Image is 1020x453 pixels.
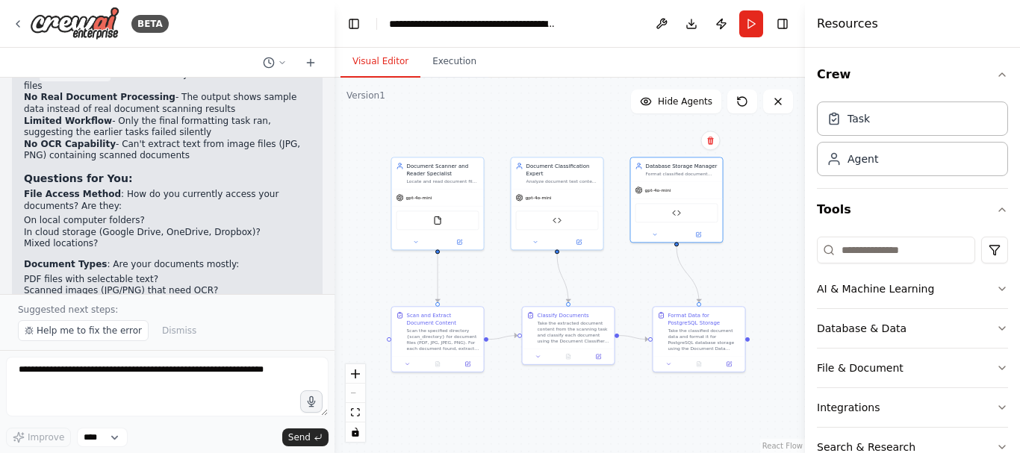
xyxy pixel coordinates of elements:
[24,116,112,126] strong: Limited Workflow
[24,139,116,149] strong: No OCR Capability
[24,139,311,162] li: - Can't extract text from image files (JPG, PNG) containing scanned documents
[716,360,741,369] button: Open in side panel
[422,360,453,369] button: No output available
[155,320,204,341] button: Dismiss
[389,16,557,31] nav: breadcrumb
[24,172,133,184] strong: Questions for You:
[817,388,1008,427] button: Integrations
[817,189,1008,231] button: Tools
[538,320,610,344] div: Take the extracted document content from the scanning task and classify each document using the D...
[817,360,904,375] div: File & Document
[701,131,721,150] button: Delete node
[30,7,119,40] img: Logo
[619,332,648,343] g: Edge from 8c72646d-677f-4648-a4f2-9a4488adeed5 to 24476c97-b3ae-4f56-b8e1-3067c909cbc5
[553,216,562,225] img: Document Classifier Tool
[538,311,589,319] div: Classify Documents
[24,238,311,250] li: Mixed locations?
[848,151,878,166] div: Agent
[526,195,552,201] span: gpt-4o-mini
[346,422,365,442] button: toggle interactivity
[24,274,311,286] li: PDF files with selectable text?
[420,46,488,78] button: Execution
[18,320,149,341] button: Help me to fix the error
[646,171,718,177] div: Format classified document data into proper database-ready formats (JSON, CSV, SQL) and prepare t...
[131,15,169,33] div: BETA
[346,364,365,442] div: React Flow controls
[817,400,880,415] div: Integrations
[630,157,724,243] div: Database Storage ManagerFormat classified document data into proper database-ready formats (JSON,...
[522,306,615,365] div: Classify DocumentsTake the extracted document content from the scanning task and classify each do...
[24,259,107,269] strong: Document Types
[24,189,121,199] strong: File Access Method
[817,96,1008,188] div: Crew
[673,246,703,302] g: Edge from 9d79c37e-7923-48ba-badd-b4f51837b36d to 24476c97-b3ae-4f56-b8e1-3067c909cbc5
[677,230,720,239] button: Open in side panel
[299,54,323,72] button: Start a new chat
[553,254,572,302] g: Edge from a6d02685-127e-4282-b03d-6c6a4cb17aac to 8c72646d-677f-4648-a4f2-9a4488adeed5
[668,311,741,326] div: Format Data for PostgreSQL Storage
[406,195,432,201] span: gpt-4o-mini
[346,403,365,422] button: fit view
[24,116,311,139] li: - Only the final formatting task ran, suggesting the earlier tasks failed silently
[18,304,317,316] p: Suggested next steps:
[553,352,584,361] button: No output available
[340,46,420,78] button: Visual Editor
[282,428,329,446] button: Send
[848,111,870,126] div: Task
[24,92,311,115] li: - The output shows sample data instead of real document scanning results
[407,328,479,352] div: Scan the specified directory {scan_directory} for document files (PDF, JPG, JPEG, PNG). For each ...
[407,311,479,326] div: Scan and Extract Document Content
[257,54,293,72] button: Switch to previous chat
[24,259,311,271] p: : Are your documents mostly:
[762,442,803,450] a: React Flow attribution
[288,431,311,443] span: Send
[391,157,485,250] div: Document Scanner and Reader SpecialistLocate and read document files from specified directories o...
[407,162,479,177] div: Document Scanner and Reader Specialist
[433,216,442,225] img: FileReadTool
[817,15,878,33] h4: Resources
[631,90,721,113] button: Hide Agents
[817,281,934,296] div: AI & Machine Learning
[300,390,323,413] button: Click to speak your automation idea
[817,269,1008,308] button: AI & Machine Learning
[438,237,481,246] button: Open in side panel
[455,360,480,369] button: Open in side panel
[162,325,196,337] span: Dismiss
[526,162,599,177] div: Document Classification Expert
[645,187,671,193] span: gpt-4o-mini
[24,92,175,102] strong: No Real Document Processing
[817,54,1008,96] button: Crew
[407,178,479,184] div: Locate and read document files from specified directories on the user's computer, extracting text...
[585,352,611,361] button: Open in side panel
[343,13,364,34] button: Hide left sidebar
[817,321,907,336] div: Database & Data
[24,227,311,239] li: In cloud storage (Google Drive, OneDrive, Dropbox)?
[434,254,441,302] g: Edge from 87a1a8a3-3a6b-416c-b2a8-12d02e38fdfb to 4ec0ba2c-e030-466a-a7f1-8b16ebd95b6e
[668,328,741,352] div: Take the classified document data and format it for PostgreSQL database storage using the Documen...
[6,428,71,447] button: Improve
[526,178,599,184] div: Analyze document text content to accurately classify Indian identity documents like Aadhaar cards...
[653,306,746,372] div: Format Data for PostgreSQL StorageTake the classified document data and format it for PostgreSQL ...
[24,285,311,297] li: Scanned images (JPG/PNG) that need OCR?
[346,364,365,384] button: zoom in
[772,13,793,34] button: Hide right sidebar
[488,332,517,343] g: Edge from 4ec0ba2c-e030-466a-a7f1-8b16ebd95b6e to 8c72646d-677f-4648-a4f2-9a4488adeed5
[658,96,712,107] span: Hide Agents
[646,162,718,169] div: Database Storage Manager
[511,157,604,250] div: Document Classification ExpertAnalyze document text content to accurately classify Indian identit...
[28,431,64,443] span: Improve
[391,306,485,372] div: Scan and Extract Document ContentScan the specified directory {scan_directory} for document files...
[672,208,681,217] img: Document Data Formatter Tool
[24,189,311,212] p: : How do you currently access your documents? Are they:
[346,90,385,101] div: Version 1
[558,237,600,246] button: Open in side panel
[24,215,311,227] li: On local computer folders?
[683,360,715,369] button: No output available
[817,309,1008,348] button: Database & Data
[37,325,142,337] span: Help me to fix the error
[817,349,1008,387] button: File & Document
